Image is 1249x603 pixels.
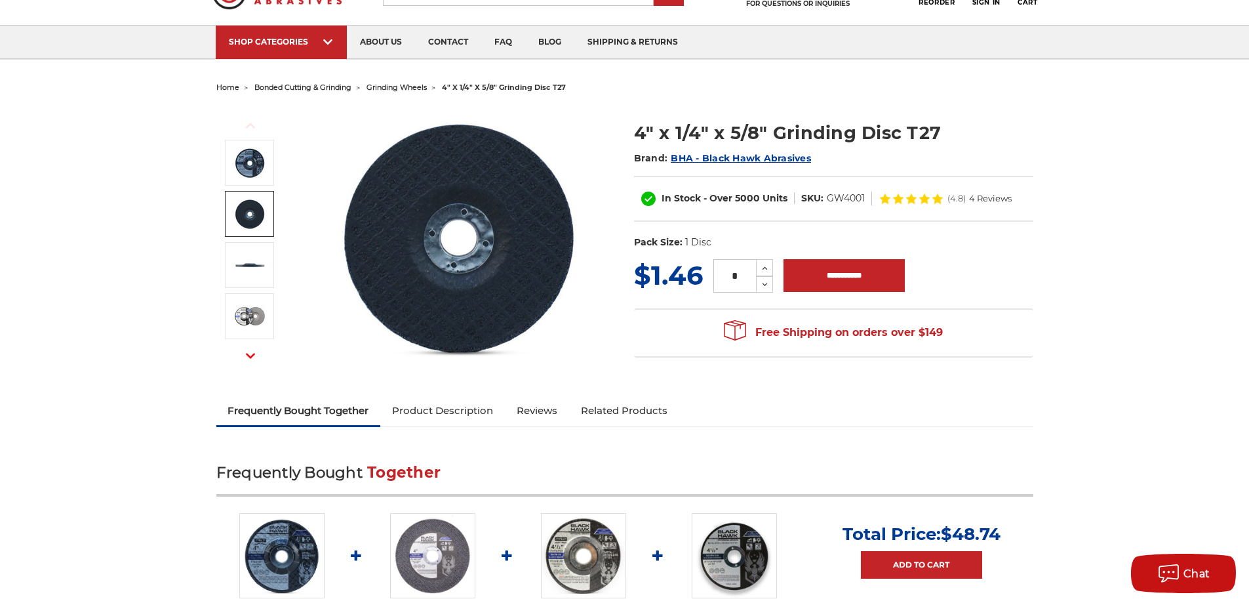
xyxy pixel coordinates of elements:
a: Related Products [569,396,679,425]
a: faq [481,26,525,59]
span: - Over [704,192,732,204]
a: home [216,83,239,92]
a: blog [525,26,574,59]
span: Together [367,463,441,482]
span: Frequently Bought [216,463,363,482]
span: In Stock [662,192,701,204]
img: 4 inch BHA grinding wheels [233,300,266,333]
button: Previous [235,112,266,140]
p: Total Price: [843,524,1001,545]
button: Chat [1131,554,1236,593]
div: SHOP CATEGORIES [229,37,334,47]
img: 1/4 inch thick grinding wheel [233,249,266,281]
span: Brand: [634,152,668,164]
button: Next [235,342,266,370]
dt: SKU: [801,192,823,205]
dt: Pack Size: [634,236,683,249]
img: Black Hawk Abrasives 4 inch grinding wheel [233,198,266,230]
a: grinding wheels [367,83,427,92]
span: 5000 [735,192,760,204]
span: Chat [1183,568,1210,580]
img: 4" x 1/4" x 5/8" Grinding Disc [239,513,325,598]
a: contact [415,26,481,59]
a: Frequently Bought Together [216,396,381,425]
img: 4" x 1/4" x 5/8" Grinding Disc [328,106,591,369]
a: Reviews [505,396,569,425]
a: shipping & returns [574,26,691,59]
dd: 1 Disc [685,236,711,249]
a: Product Description [380,396,505,425]
span: Units [763,192,787,204]
span: $1.46 [634,259,703,291]
a: BHA - Black Hawk Abrasives [671,152,811,164]
span: 4" x 1/4" x 5/8" grinding disc t27 [442,83,566,92]
a: Add to Cart [861,551,982,579]
a: about us [347,26,415,59]
h1: 4" x 1/4" x 5/8" Grinding Disc T27 [634,120,1033,146]
span: $48.74 [941,524,1001,545]
a: bonded cutting & grinding [254,83,351,92]
span: 4 Reviews [969,194,1012,203]
dd: GW4001 [827,192,865,205]
img: 4" x 1/4" x 5/8" Grinding Disc [233,146,266,179]
span: Free Shipping on orders over $149 [724,320,943,346]
span: (4.8) [947,194,966,203]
